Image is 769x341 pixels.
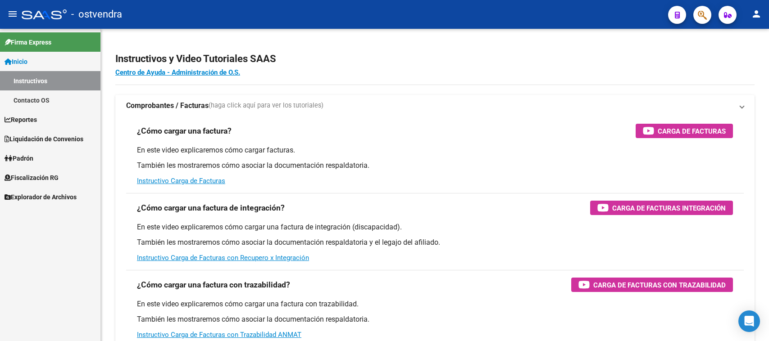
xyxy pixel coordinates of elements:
[115,95,755,117] mat-expansion-panel-header: Comprobantes / Facturas(haga click aquí para ver los tutoriales)
[5,115,37,125] span: Reportes
[137,331,301,339] a: Instructivo Carga de Facturas con Trazabilidad ANMAT
[751,9,762,19] mat-icon: person
[658,126,726,137] span: Carga de Facturas
[5,192,77,202] span: Explorador de Archivos
[137,125,232,137] h3: ¿Cómo cargar una factura?
[5,134,83,144] span: Liquidación de Convenios
[137,299,733,309] p: En este video explicaremos cómo cargar una factura con trazabilidad.
[137,278,290,291] h3: ¿Cómo cargar una factura con trazabilidad?
[137,145,733,155] p: En este video explicaremos cómo cargar facturas.
[593,279,726,291] span: Carga de Facturas con Trazabilidad
[137,202,285,214] h3: ¿Cómo cargar una factura de integración?
[5,153,33,163] span: Padrón
[7,9,18,19] mat-icon: menu
[738,310,760,332] div: Open Intercom Messenger
[137,238,733,247] p: También les mostraremos cómo asociar la documentación respaldatoria y el legajo del afiliado.
[137,314,733,324] p: También les mostraremos cómo asociar la documentación respaldatoria.
[571,278,733,292] button: Carga de Facturas con Trazabilidad
[5,173,59,183] span: Fiscalización RG
[612,202,726,214] span: Carga de Facturas Integración
[636,124,733,138] button: Carga de Facturas
[115,50,755,67] h2: Instructivos y Video Tutoriales SAAS
[209,101,323,111] span: (haga click aquí para ver los tutoriales)
[137,222,733,232] p: En este video explicaremos cómo cargar una factura de integración (discapacidad).
[71,4,122,24] span: - ostvendra
[5,37,51,47] span: Firma Express
[115,68,240,76] a: Centro de Ayuda - Administración de O.S.
[137,254,309,262] a: Instructivo Carga de Facturas con Recupero x Integración
[137,177,225,185] a: Instructivo Carga de Facturas
[137,161,733,170] p: También les mostraremos cómo asociar la documentación respaldatoria.
[126,101,209,111] strong: Comprobantes / Facturas
[5,57,27,67] span: Inicio
[590,201,733,215] button: Carga de Facturas Integración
